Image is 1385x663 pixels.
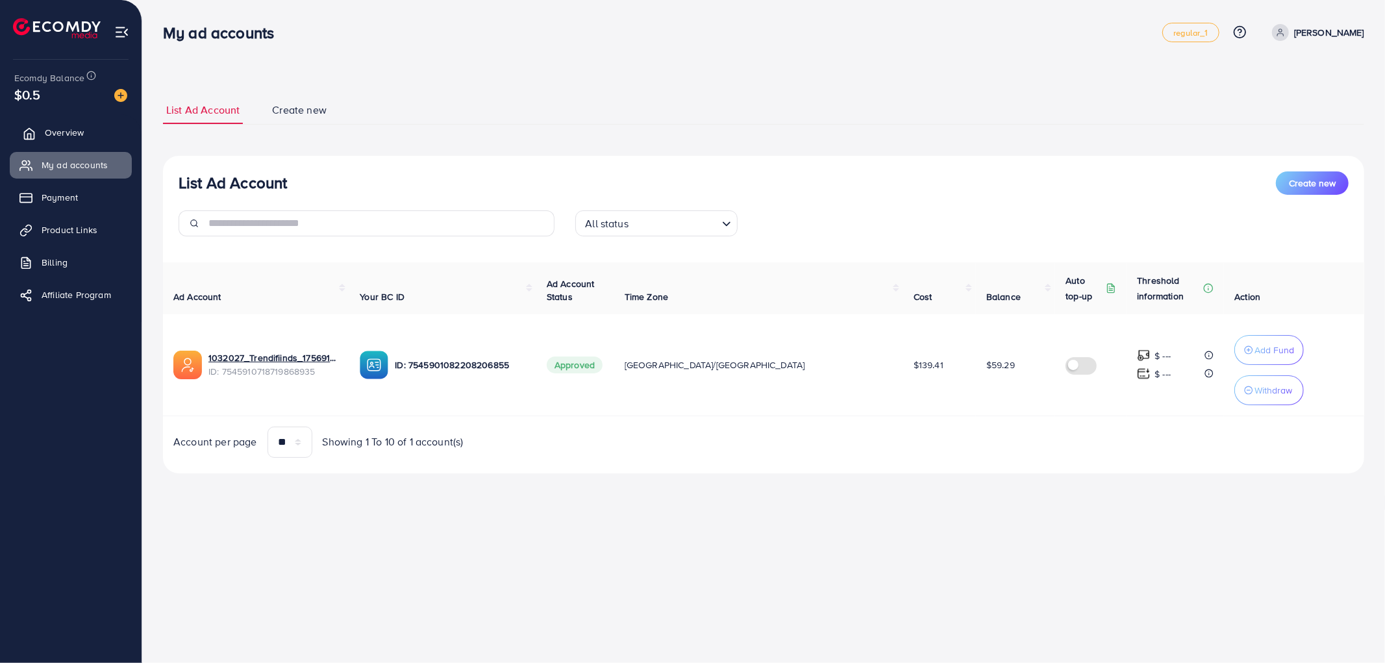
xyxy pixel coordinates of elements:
[547,357,603,373] span: Approved
[42,158,108,171] span: My ad accounts
[395,357,525,373] p: ID: 7545901082208206855
[986,358,1015,371] span: $59.29
[1154,348,1171,364] p: $ ---
[1137,367,1151,381] img: top-up amount
[625,290,668,303] span: Time Zone
[45,126,84,139] span: Overview
[1162,23,1219,42] a: regular_1
[272,103,327,118] span: Create new
[42,223,97,236] span: Product Links
[1137,273,1201,304] p: Threshold information
[1330,605,1375,653] iframe: Chat
[1276,171,1349,195] button: Create new
[10,217,132,243] a: Product Links
[914,358,943,371] span: $139.41
[1173,29,1208,37] span: regular_1
[360,351,388,379] img: ic-ba-acc.ded83a64.svg
[10,152,132,178] a: My ad accounts
[1234,290,1260,303] span: Action
[173,434,257,449] span: Account per page
[547,277,595,303] span: Ad Account Status
[42,256,68,269] span: Billing
[173,351,202,379] img: ic-ads-acc.e4c84228.svg
[179,173,287,192] h3: List Ad Account
[114,89,127,102] img: image
[173,290,221,303] span: Ad Account
[10,249,132,275] a: Billing
[10,119,132,145] a: Overview
[1289,177,1336,190] span: Create new
[914,290,932,303] span: Cost
[323,434,464,449] span: Showing 1 To 10 of 1 account(s)
[1137,349,1151,362] img: top-up amount
[1267,24,1364,41] a: [PERSON_NAME]
[208,351,339,364] a: 1032027_Trendifiinds_1756919487825
[1254,382,1292,398] p: Withdraw
[360,290,405,303] span: Your BC ID
[625,358,805,371] span: [GEOGRAPHIC_DATA]/[GEOGRAPHIC_DATA]
[10,184,132,210] a: Payment
[10,282,132,308] a: Affiliate Program
[42,191,78,204] span: Payment
[1234,375,1304,405] button: Withdraw
[208,365,339,378] span: ID: 7545910718719868935
[1254,342,1294,358] p: Add Fund
[14,85,41,104] span: $0.5
[1066,273,1103,304] p: Auto top-up
[163,23,284,42] h3: My ad accounts
[14,71,84,84] span: Ecomdy Balance
[986,290,1021,303] span: Balance
[208,351,339,378] div: <span class='underline'>1032027_Trendifiinds_1756919487825</span></br>7545910718719868935
[575,210,738,236] div: Search for option
[582,214,631,233] span: All status
[42,288,111,301] span: Affiliate Program
[632,212,717,233] input: Search for option
[1234,335,1304,365] button: Add Fund
[114,25,129,40] img: menu
[1294,25,1364,40] p: [PERSON_NAME]
[13,18,101,38] img: logo
[1154,366,1171,382] p: $ ---
[166,103,240,118] span: List Ad Account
